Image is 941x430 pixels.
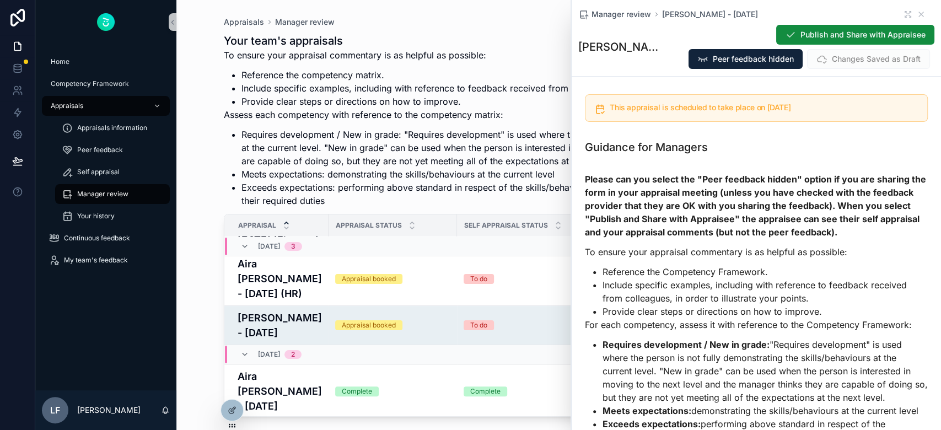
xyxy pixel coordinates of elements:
a: Competency Framework [42,74,170,94]
div: scrollable content [35,44,176,284]
div: Appraisal booked [342,274,396,284]
a: Appraisals information [55,118,170,138]
span: [DATE] [258,350,280,359]
p: Assess each competency with reference to the competency matrix: [224,108,811,121]
p: To ensure your appraisal commentary is as helpful as possible: [585,245,928,259]
h1: Guidance for Managers [585,139,708,155]
a: Peer feedback [55,140,170,160]
li: Provide clear steps or directions on how to improve. [603,305,928,318]
a: Appraisal booked [335,274,450,284]
span: Appraisal [238,221,276,230]
span: Appraisals information [77,123,147,132]
a: Appraisals [224,17,264,28]
li: Provide clear steps or directions on how to improve. [241,95,811,108]
strong: Exceeds expectations: [603,418,701,429]
span: Your history [77,212,115,221]
span: Home [51,57,69,66]
span: Peer feedback [77,146,123,154]
span: Appraisal Status [336,221,402,230]
div: 2 [291,350,295,359]
a: My team's feedback [42,250,170,270]
span: Self appraisal [77,168,120,176]
a: Continuous feedback [42,228,170,248]
a: Complete [464,386,604,396]
span: Peer feedback hidden [713,53,794,64]
li: Requires development / New in grade: "Requires development" is used where the person is not fully... [241,128,811,168]
a: Manager review [578,9,651,20]
li: Meets expectations: demonstrating the skills/behaviours at the current level [241,168,811,181]
h1: Your team's appraisals [224,33,811,49]
div: Appraisal booked [342,320,396,330]
li: Exceeds expectations: performing above standard in respect of the skills/behaviours at the curren... [241,181,811,207]
img: App logo [97,13,115,31]
div: To do [470,274,487,284]
span: Manager review [592,9,651,20]
p: For each competency, assess it with reference to the Competency Framework: [585,318,928,331]
a: To do [464,320,604,330]
a: Manager review [275,17,335,28]
button: Publish and Share with Appraisee [776,25,934,45]
li: Include specific examples, including with reference to feedback received from colleagues, to illu... [241,82,811,95]
a: [PERSON_NAME] - [DATE] [662,9,758,20]
span: My team's feedback [64,256,128,265]
span: LF [50,404,60,417]
strong: Please can you select the "Peer feedback hidden" option if you are sharing the form in your appra... [585,174,926,238]
li: Include specific examples, including with reference to feedback received from colleagues, in orde... [603,278,928,305]
div: Complete [342,386,372,396]
span: Manager review [77,190,128,198]
li: Reference the competency matrix. [241,68,811,82]
span: [DATE] [258,242,280,251]
span: Continuous feedback [64,234,130,243]
a: Aira [PERSON_NAME] - [DATE] (HR) [238,256,322,301]
li: Reference the Competency Framework. [603,265,928,278]
a: Aira [PERSON_NAME] - [DATE] [238,369,322,413]
h5: This appraisal is scheduled to take place on 03/09/2025 [610,104,918,111]
span: Publish and Share with Appraisee [800,29,926,40]
span: Self Appraisal Status [464,221,548,230]
span: Appraisals [51,101,83,110]
a: Self appraisal [55,162,170,182]
a: Your history [55,206,170,226]
strong: Requires development / New in grade: [603,339,770,350]
a: To do [464,274,604,284]
div: 3 [291,242,295,251]
div: To do [470,320,487,330]
li: demonstrating the skills/behaviours at the current level [603,404,928,417]
p: To ensure your appraisal commentary is as helpful as possible: [224,49,811,62]
a: Manager review [55,184,170,204]
a: Appraisals [42,96,170,116]
a: Complete [335,386,450,396]
strong: Meets expectations: [603,405,691,416]
a: [PERSON_NAME] - [DATE] [238,310,322,340]
div: Complete [470,386,501,396]
span: Competency Framework [51,79,129,88]
a: Appraisal booked [335,320,450,330]
button: Peer feedback hidden [689,49,803,69]
h1: [PERSON_NAME] - [DATE] [578,39,665,55]
a: Home [42,52,170,72]
li: "Requires development" is used where the person is not fully demonstrating the skills/behaviours ... [603,338,928,404]
p: [PERSON_NAME] [77,405,141,416]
